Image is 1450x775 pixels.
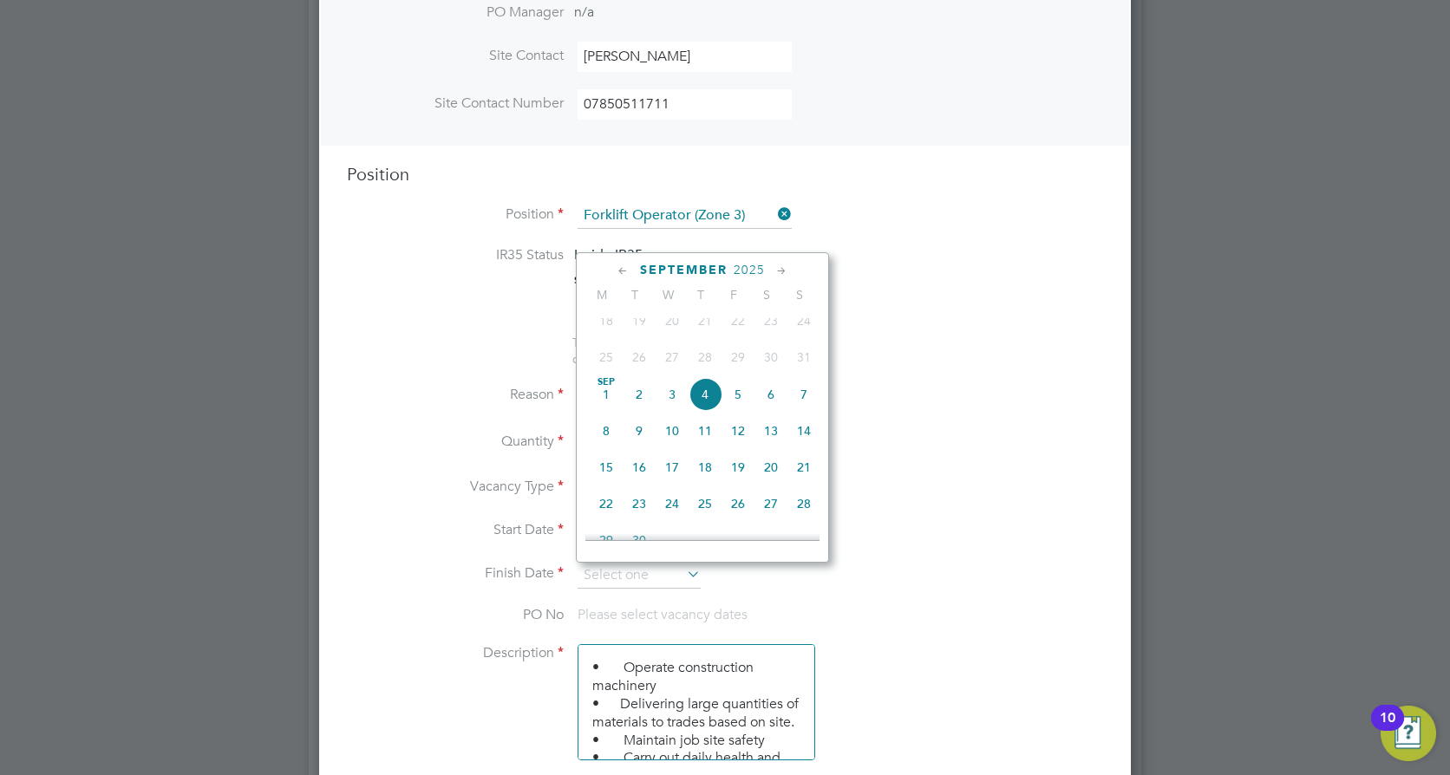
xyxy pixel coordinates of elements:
span: 12 [722,414,754,447]
span: 9 [623,414,656,447]
span: 23 [754,304,787,337]
span: 25 [590,341,623,374]
span: 22 [590,487,623,520]
span: n/a [574,3,594,21]
span: 23 [623,487,656,520]
span: T [618,287,651,303]
span: 17 [656,451,689,484]
label: Vacancy Type [347,478,564,496]
span: 27 [656,341,689,374]
span: 26 [623,341,656,374]
span: 1 [590,378,623,411]
input: Search for... [578,203,792,229]
span: 7 [787,378,820,411]
span: 14 [787,414,820,447]
div: 10 [1380,718,1395,740]
span: 2 [623,378,656,411]
span: 28 [787,487,820,520]
input: Select one [578,563,701,589]
span: 13 [754,414,787,447]
span: S [783,287,816,303]
span: 18 [689,451,722,484]
span: 30 [754,341,787,374]
span: 3 [656,378,689,411]
span: 26 [722,487,754,520]
span: W [651,287,684,303]
span: 30 [623,524,656,557]
button: Open Resource Center, 10 new notifications [1381,706,1436,761]
span: Inside IR35 [574,246,643,263]
span: 4 [689,378,722,411]
span: 2025 [734,263,765,277]
label: PO No [347,606,564,624]
label: Quantity [347,433,564,451]
label: Reason [347,386,564,404]
span: 29 [722,341,754,374]
label: IR35 Status [347,246,564,264]
label: Description [347,644,564,662]
span: 8 [590,414,623,447]
span: F [717,287,750,303]
span: 22 [722,304,754,337]
span: 15 [590,451,623,484]
span: 28 [689,341,722,374]
span: 21 [787,451,820,484]
span: M [585,287,618,303]
span: T [684,287,717,303]
label: Start Date [347,521,564,539]
span: 25 [689,487,722,520]
span: Sep [590,378,623,387]
span: 20 [656,304,689,337]
span: 21 [689,304,722,337]
span: 16 [623,451,656,484]
label: PO Manager [347,3,564,22]
span: The status determination for this position can be updated after creating the vacancy [572,335,807,366]
span: 24 [656,487,689,520]
span: 6 [754,378,787,411]
span: 27 [754,487,787,520]
span: 24 [787,304,820,337]
span: 31 [787,341,820,374]
label: Site Contact [347,47,564,65]
span: 5 [722,378,754,411]
span: 19 [722,451,754,484]
label: Finish Date [347,564,564,583]
span: 29 [590,524,623,557]
span: 18 [590,304,623,337]
span: September [640,263,728,277]
span: Please select vacancy dates [578,606,748,623]
label: Position [347,205,564,224]
span: 20 [754,451,787,484]
span: 11 [689,414,722,447]
span: 10 [656,414,689,447]
span: S [750,287,783,303]
h3: Position [347,163,1103,186]
strong: Status Determination Statement [574,274,733,286]
label: Site Contact Number [347,94,564,113]
span: 19 [623,304,656,337]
